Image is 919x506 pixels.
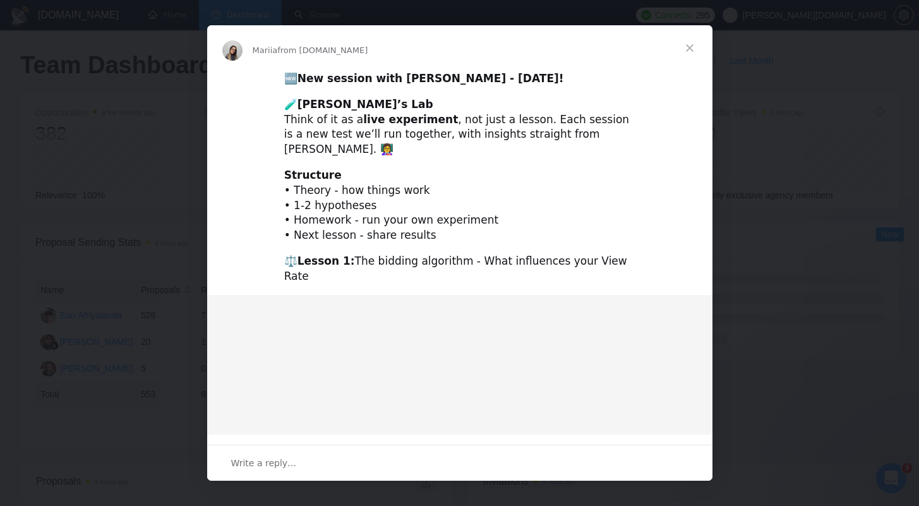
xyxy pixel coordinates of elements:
img: Profile image for Mariia [222,40,243,61]
div: 🧪 Think of it as a , not just a lesson. Each session is a new test we’ll run together, with insig... [284,97,635,157]
div: ⚖️ The bidding algorithm - What influences your View Rate [284,254,635,284]
b: [PERSON_NAME]’s Lab [297,98,433,111]
div: Open conversation and reply [207,445,712,481]
b: Structure [284,169,342,181]
div: • Theory - how things work • 1-2 hypotheses • Homework - run your own experiment • Next lesson - ... [284,168,635,243]
b: New session with [PERSON_NAME] - [DATE]! [297,72,564,85]
div: 🆕 [284,71,635,87]
b: Lesson 1: [297,255,355,267]
b: live experiment [363,113,458,126]
span: Write a reply… [231,455,297,471]
span: Close [667,25,712,71]
span: Mariia [253,45,278,55]
span: from [DOMAIN_NAME] [277,45,368,55]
